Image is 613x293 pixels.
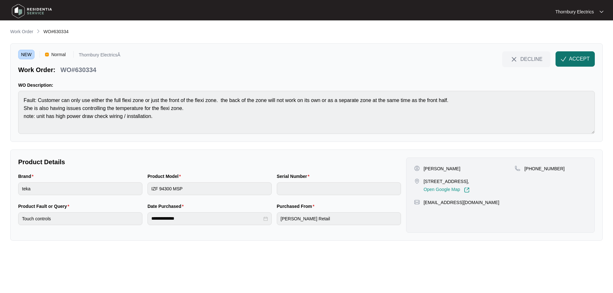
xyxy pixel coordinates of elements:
[18,157,401,166] p: Product Details
[555,9,594,15] p: Thornbury Electrics
[561,56,566,62] img: check-Icon
[9,28,34,35] a: Work Order
[18,82,595,88] p: WO Description:
[60,65,96,74] p: WO#630334
[600,10,603,13] img: dropdown arrow
[49,50,68,59] span: Normal
[510,55,518,63] img: close-Icon
[148,173,184,179] label: Product Model
[79,53,120,59] p: Thornbury ElectricsÂ
[10,2,54,21] img: residentia service logo
[45,53,49,56] img: Vercel Logo
[520,55,542,62] span: DECLINE
[502,51,550,67] button: close-IconDECLINE
[424,187,470,193] a: Open Google Map
[569,55,590,63] span: ACCEPT
[18,182,142,195] input: Brand
[18,65,55,74] p: Work Order:
[18,203,72,209] label: Product Fault or Query
[10,28,33,35] p: Work Order
[148,182,272,195] input: Product Model
[424,199,499,206] p: [EMAIL_ADDRESS][DOMAIN_NAME]
[524,165,564,172] p: [PHONE_NUMBER]
[36,29,41,34] img: chevron-right
[277,212,401,225] input: Purchased From
[414,165,420,171] img: user-pin
[148,203,186,209] label: Date Purchased
[424,165,460,172] p: [PERSON_NAME]
[18,50,34,59] span: NEW
[43,29,69,34] span: WO#630334
[424,178,470,185] p: [STREET_ADDRESS],
[277,173,312,179] label: Serial Number
[556,51,595,67] button: check-IconACCEPT
[151,215,262,222] input: Date Purchased
[414,178,420,184] img: map-pin
[18,173,36,179] label: Brand
[277,203,317,209] label: Purchased From
[414,199,420,205] img: map-pin
[18,212,142,225] input: Product Fault or Query
[515,165,520,171] img: map-pin
[464,187,470,193] img: Link-External
[18,91,595,134] textarea: Fault: Customer can only use either the full flexi zone or just the front of the flexi zone. the ...
[277,182,401,195] input: Serial Number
